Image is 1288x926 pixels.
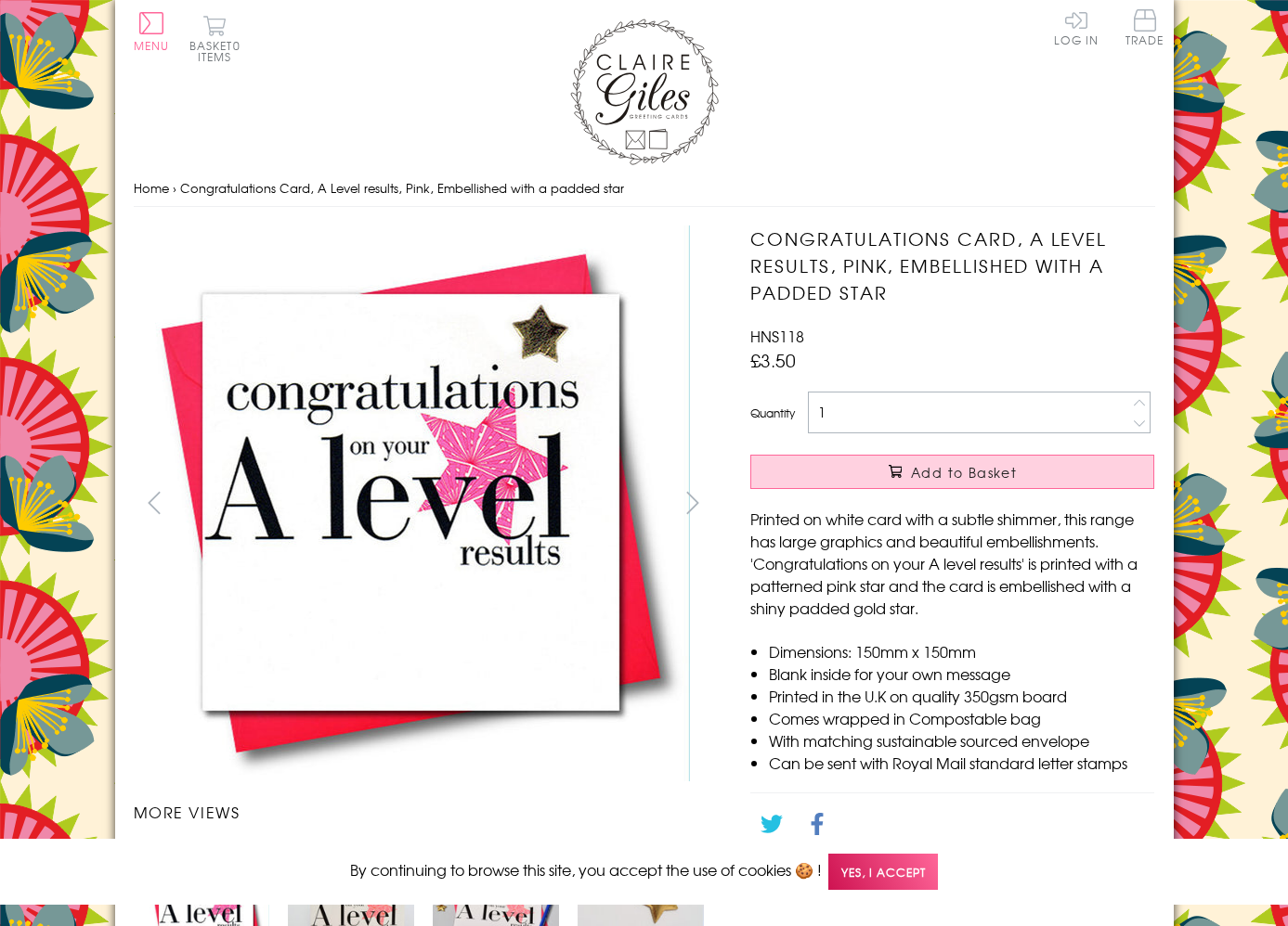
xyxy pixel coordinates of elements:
[769,662,1154,685] li: Blank inside for your own message
[198,37,241,65] span: 0 items
[1125,9,1164,49] a: Trade
[769,729,1154,752] li: With matching sustainable sourced envelope
[671,482,713,523] button: next
[134,482,176,523] button: prev
[769,640,1154,662] li: Dimensions: 150mm x 150mm
[769,707,1154,729] li: Comes wrapped in Compostable bag
[134,12,170,51] button: Menu
[769,752,1154,774] li: Can be sent with Royal Mail standard letter stamps
[750,405,795,421] label: Quantity
[828,854,938,890] span: Yes, I accept
[173,179,176,197] span: ›
[750,325,804,347] span: HNS118
[1054,9,1099,45] a: Log In
[713,225,1270,782] img: Congratulations Card, A Level results, Pink, Embellished with a padded star
[133,225,690,781] img: Congratulations Card, A Level results, Pink, Embellished with a padded star
[134,179,169,197] a: Home
[180,179,624,197] span: Congratulations Card, A Level results, Pink, Embellished with a padded star
[750,347,796,373] span: £3.50
[750,225,1154,305] h1: Congratulations Card, A Level results, Pink, Embellished with a padded star
[769,685,1154,707] li: Printed in the U.K on quality 350gsm board
[134,170,1155,208] nav: breadcrumbs
[1125,9,1164,45] span: Trade
[134,37,170,54] span: Menu
[750,455,1154,489] button: Add to Basket
[134,801,714,823] h3: More views
[570,19,719,165] img: Claire Giles Greetings Cards
[189,15,241,62] button: Basket0 items
[911,463,1017,482] span: Add to Basket
[750,508,1154,619] p: Printed on white card with a subtle shimmer, this range has large graphics and beautiful embellis...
